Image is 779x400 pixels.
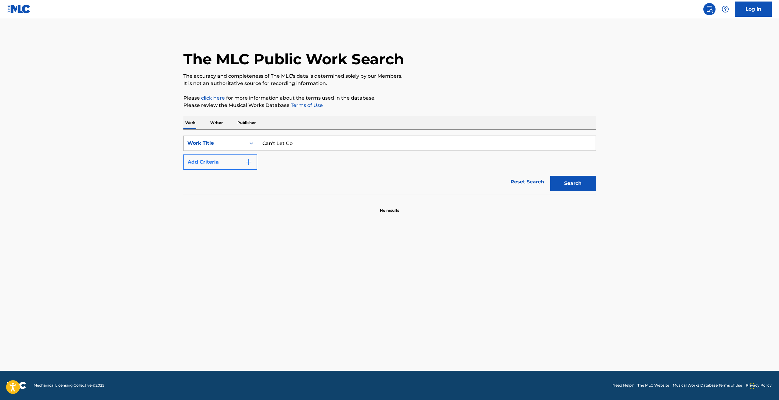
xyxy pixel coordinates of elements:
img: search [706,5,713,13]
div: Work Title [187,140,242,147]
p: Publisher [236,116,258,129]
a: Terms of Use [290,102,323,108]
a: Public Search [703,3,716,15]
div: Help [719,3,731,15]
form: Search Form [183,136,596,194]
a: Log In [735,2,772,17]
div: Drag [750,377,754,395]
p: No results [380,200,399,213]
a: Need Help? [612,383,634,388]
p: Please review the Musical Works Database [183,102,596,109]
img: 9d2ae6d4665cec9f34b9.svg [245,158,252,166]
a: Musical Works Database Terms of Use [673,383,742,388]
button: Add Criteria [183,154,257,170]
a: The MLC Website [637,383,669,388]
a: Privacy Policy [746,383,772,388]
img: help [722,5,729,13]
p: Writer [208,116,225,129]
a: Reset Search [507,175,547,189]
img: logo [7,382,26,389]
p: Work [183,116,197,129]
p: Please for more information about the terms used in the database. [183,94,596,102]
span: Mechanical Licensing Collective © 2025 [34,383,104,388]
a: click here [201,95,225,101]
button: Search [550,176,596,191]
p: The accuracy and completeness of The MLC's data is determined solely by our Members. [183,73,596,80]
p: It is not an authoritative source for recording information. [183,80,596,87]
iframe: Chat Widget [748,371,779,400]
img: MLC Logo [7,5,31,13]
h1: The MLC Public Work Search [183,50,404,68]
